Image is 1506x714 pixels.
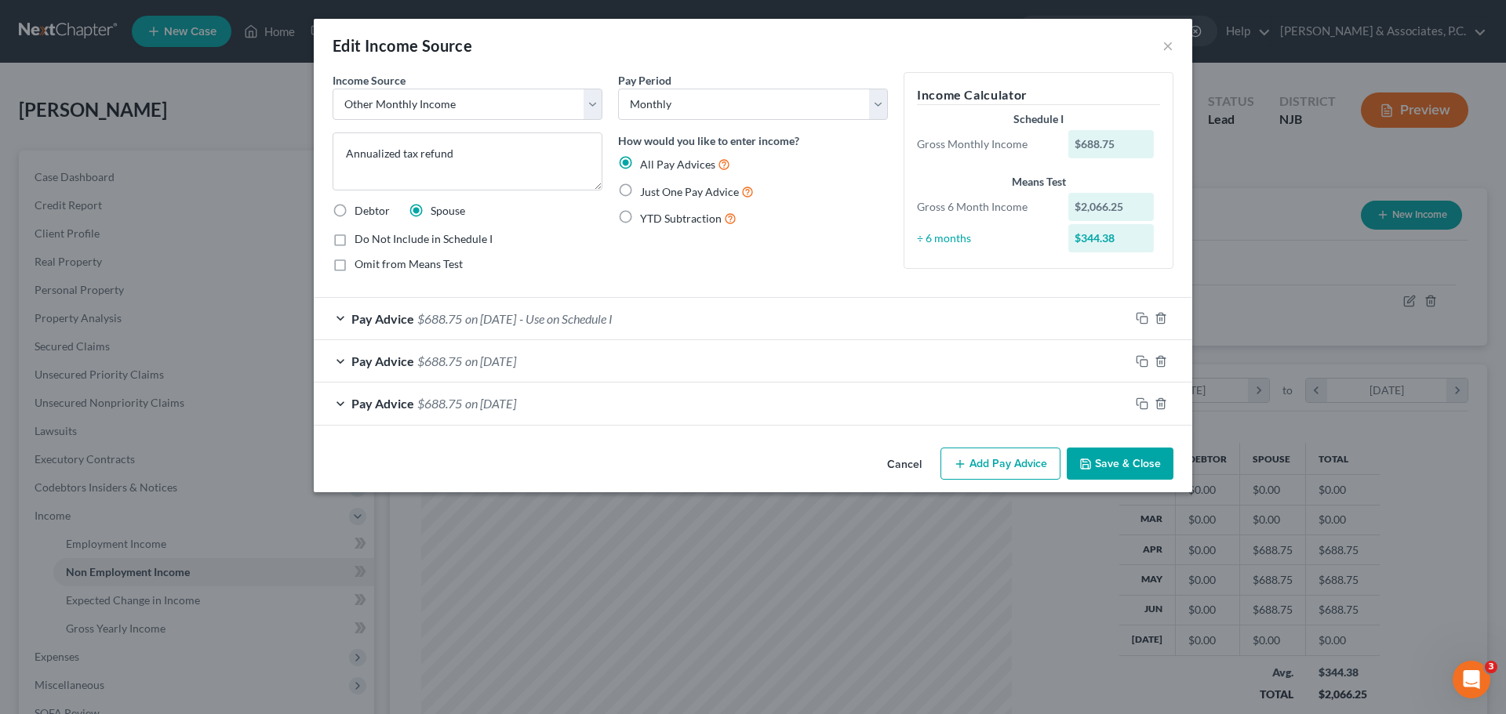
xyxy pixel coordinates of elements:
[351,396,414,411] span: Pay Advice
[640,185,739,198] span: Just One Pay Advice
[351,353,414,368] span: Pay Advice
[875,449,934,480] button: Cancel
[909,230,1060,246] div: ÷ 6 months
[351,311,414,326] span: Pay Advice
[417,396,462,411] span: $688.75
[909,199,1060,215] div: Gross 6 Month Income
[431,204,465,217] span: Spouse
[640,212,722,225] span: YTD Subtraction
[465,353,516,368] span: on [DATE]
[519,311,613,326] span: - Use on Schedule I
[1162,36,1173,55] button: ×
[417,353,462,368] span: $688.75
[618,132,799,149] label: How would you like to enter income?
[465,311,516,326] span: on [DATE]
[1068,193,1155,221] div: $2,066.25
[417,311,462,326] span: $688.75
[1453,661,1490,698] iframe: Intercom live chat
[333,74,406,87] span: Income Source
[355,204,390,217] span: Debtor
[909,136,1060,152] div: Gross Monthly Income
[917,85,1160,105] h5: Income Calculator
[355,257,463,270] span: Omit from Means Test
[355,232,493,245] span: Do Not Include in Schedule I
[1485,661,1497,673] span: 3
[917,111,1160,127] div: Schedule I
[1068,224,1155,252] div: $344.38
[1067,448,1173,480] button: Save & Close
[333,34,472,56] div: Edit Income Source
[940,448,1060,480] button: Add Pay Advice
[1068,130,1155,158] div: $688.75
[465,396,516,411] span: on [DATE]
[917,174,1160,190] div: Means Test
[640,158,715,171] span: All Pay Advices
[618,72,671,89] label: Pay Period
